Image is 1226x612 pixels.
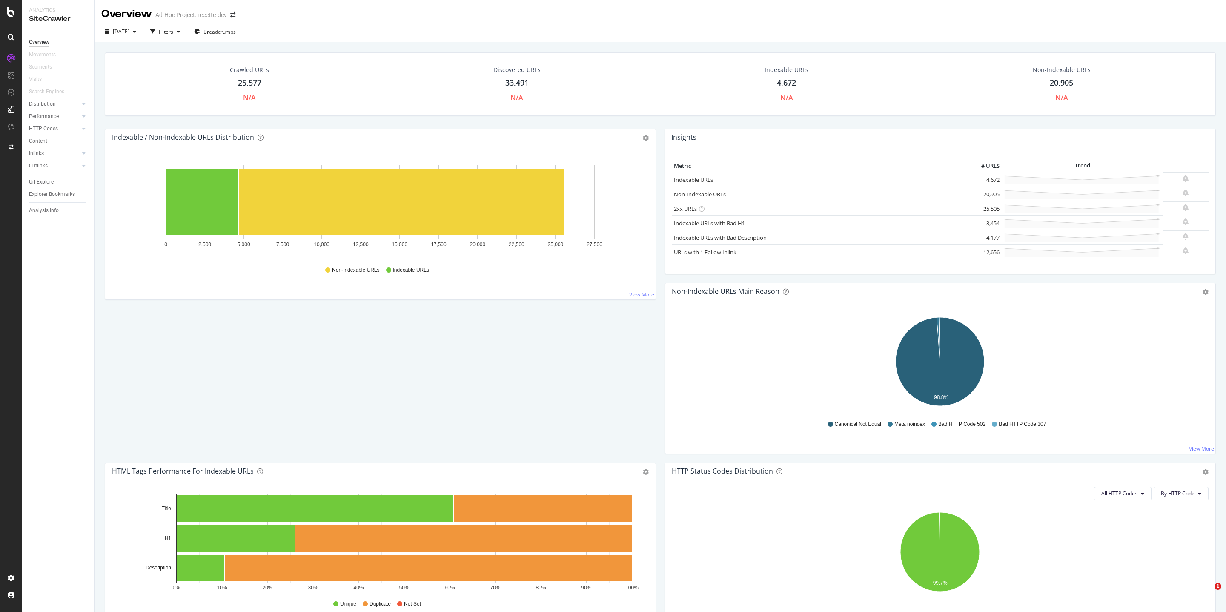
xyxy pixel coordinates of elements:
[113,28,129,35] span: 2025 Aug. 8th
[262,585,272,591] text: 20%
[101,7,152,21] div: Overview
[967,201,1002,216] td: 25,505
[29,112,80,121] a: Performance
[314,241,329,247] text: 10,000
[147,25,183,38] button: Filters
[1183,247,1189,254] div: bell-plus
[1197,583,1217,603] iframe: Intercom live chat
[230,66,269,74] div: Crawled URLs
[29,63,52,72] div: Segments
[159,28,173,35] div: Filters
[370,601,391,608] span: Duplicate
[29,161,48,170] div: Outlinks
[243,93,256,103] div: N/A
[29,100,80,109] a: Distribution
[29,178,88,187] a: Url Explorer
[835,421,881,428] span: Canonical Not Equal
[1161,490,1194,497] span: By HTTP Code
[164,241,167,247] text: 0
[470,241,486,247] text: 20,000
[112,133,254,141] div: Indexable / Non-Indexable URLs Distribution
[1183,233,1189,240] div: bell-plus
[1101,490,1137,497] span: All HTTP Codes
[29,7,87,14] div: Analytics
[399,585,409,591] text: 50%
[29,190,88,199] a: Explorer Bookmarks
[629,291,654,298] a: View More
[672,467,773,475] div: HTTP Status Codes Distribution
[238,78,261,89] div: 25,577
[29,149,80,158] a: Inlinks
[587,241,602,247] text: 27,500
[340,601,356,608] span: Unique
[165,535,172,541] text: H1
[672,507,1208,606] svg: A chart.
[509,241,524,247] text: 22,500
[29,87,73,96] a: Search Engines
[967,216,1002,230] td: 3,454
[392,241,407,247] text: 15,000
[894,421,925,428] span: Meta noindex
[101,25,140,38] button: [DATE]
[933,580,948,586] text: 99.7%
[1055,93,1068,103] div: N/A
[1002,160,1163,172] th: Trend
[29,14,87,24] div: SiteCrawler
[1183,175,1189,182] div: bell-plus
[29,149,44,158] div: Inlinks
[29,112,59,121] div: Performance
[1050,78,1073,89] div: 20,905
[643,469,649,475] div: gear
[29,75,50,84] a: Visits
[934,394,948,400] text: 98.8%
[393,267,429,274] span: Indexable URLs
[29,38,88,47] a: Overview
[29,137,88,146] a: Content
[29,87,64,96] div: Search Engines
[674,219,745,227] a: Indexable URLs with Bad H1
[29,137,47,146] div: Content
[29,75,42,84] div: Visits
[276,241,289,247] text: 7,500
[1203,469,1209,475] div: gear
[191,25,239,38] button: Breadcrumbs
[967,160,1002,172] th: # URLS
[112,160,648,259] div: A chart.
[1183,190,1189,196] div: bell-plus
[548,241,564,247] text: 25,000
[29,50,64,59] a: Movements
[112,467,254,475] div: HTML Tags Performance for Indexable URLs
[967,187,1002,201] td: 20,905
[938,421,985,428] span: Bad HTTP Code 502
[674,234,767,241] a: Indexable URLs with Bad Description
[173,585,180,591] text: 0%
[29,50,56,59] div: Movements
[29,178,55,187] div: Url Explorer
[1203,289,1209,295] div: gear
[674,248,736,256] a: URLs with 1 Follow Inlink
[29,100,56,109] div: Distribution
[29,206,88,215] a: Analysis Info
[29,190,75,199] div: Explorer Bookmarks
[162,506,172,511] text: Title
[1183,218,1189,225] div: bell-plus
[112,494,648,592] div: A chart.
[967,172,1002,187] td: 4,672
[238,241,250,247] text: 5,000
[674,190,726,198] a: Non-Indexable URLs
[536,585,546,591] text: 80%
[29,38,49,47] div: Overview
[198,241,211,247] text: 2,500
[444,585,455,591] text: 60%
[643,135,649,141] div: gear
[146,565,171,571] text: Description
[29,124,58,133] div: HTTP Codes
[672,160,967,172] th: Metric
[1094,487,1152,500] button: All HTTP Codes
[1033,66,1091,74] div: Non-Indexable URLs
[672,314,1208,413] svg: A chart.
[999,421,1046,428] span: Bad HTTP Code 307
[581,585,591,591] text: 90%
